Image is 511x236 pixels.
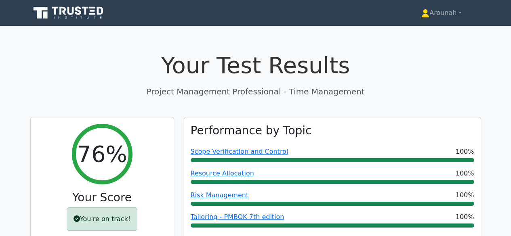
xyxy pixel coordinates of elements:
span: 100% [456,169,474,178]
h3: Performance by Topic [191,124,312,138]
span: 100% [456,212,474,222]
div: You're on track! [67,207,137,231]
h3: Your Score [37,191,167,205]
a: Scope Verification and Control [191,148,288,155]
h1: Your Test Results [30,52,481,79]
h2: 76% [77,140,127,167]
a: Resource Allocation [191,169,254,177]
a: Risk Management [191,191,249,199]
span: 100% [456,190,474,200]
span: 100% [456,147,474,157]
p: Project Management Professional - Time Management [30,86,481,98]
a: Tailoring - PMBOK 7th edition [191,213,284,221]
a: Arounah [402,5,481,21]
